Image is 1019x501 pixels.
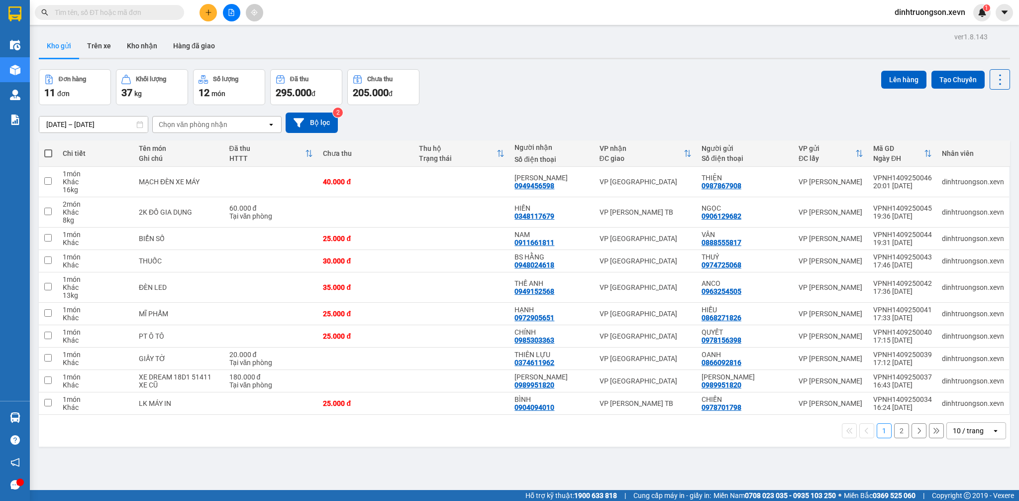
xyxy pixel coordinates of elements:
div: 0974725068 [702,261,741,269]
div: NGỌC [702,204,789,212]
div: 0868271826 [702,314,741,322]
span: đ [389,90,393,98]
div: dinhtruongson.xevn [942,332,1004,340]
div: 40.000 đ [323,178,408,186]
div: VÂN [702,231,789,239]
div: dinhtruongson.xevn [942,257,1004,265]
span: Miền Nam [713,490,836,501]
div: dinhtruongson.xevn [942,310,1004,318]
div: Nhân viên [942,149,1004,157]
strong: 0369 525 060 [873,492,916,500]
div: Khác [63,359,129,367]
sup: 1 [983,4,990,11]
div: Trạng thái [419,154,497,162]
div: OANH [702,351,789,359]
span: copyright [964,492,971,499]
div: VP [PERSON_NAME] [799,283,863,291]
div: 0949152568 [514,287,554,295]
div: BÌNH [514,395,589,403]
div: VP [PERSON_NAME] TB [600,208,692,216]
div: 17:15 [DATE] [873,336,932,344]
div: ANCO [702,279,789,287]
div: Đã thu [290,76,308,83]
img: warehouse-icon [10,412,20,423]
button: Chưa thu205.000đ [347,69,419,105]
div: THẾ ANH [514,279,589,287]
div: Khác [63,336,129,344]
div: 0989951820 [702,381,741,389]
span: 1 [985,4,988,11]
button: 1 [877,423,892,438]
div: LK MÁY IN [139,399,219,407]
div: VPNH1409250037 [873,373,932,381]
div: 0978701798 [702,403,741,411]
div: Ghi chú [139,154,219,162]
div: 13 kg [63,291,129,299]
span: món [211,90,225,98]
button: file-add [223,4,240,21]
span: dinhtruongson.xevn [887,6,973,18]
div: 1 món [63,373,129,381]
div: BÙI ĐỨC THUẬN [702,373,789,381]
div: 0888555817 [702,239,741,247]
div: 0949456598 [514,182,554,190]
div: Chi tiết [63,149,129,157]
div: 17:36 [DATE] [873,287,932,295]
div: HẠNH [514,306,589,314]
th: Toggle SortBy [595,140,697,167]
div: dinhtruongson.xevn [942,208,1004,216]
div: 2K ĐỒ GIA DỤNG [139,208,219,216]
div: 1 món [63,231,129,239]
div: VP [GEOGRAPHIC_DATA] [600,310,692,318]
div: 20:01 [DATE] [873,182,932,190]
div: VP [PERSON_NAME] [799,208,863,216]
span: 37 [121,87,132,99]
img: warehouse-icon [10,90,20,100]
span: | [624,490,626,501]
div: dinhtruongson.xevn [942,399,1004,407]
div: Khác [63,261,129,269]
div: 0948024618 [514,261,554,269]
div: Số lượng [213,76,238,83]
span: 205.000 [353,87,389,99]
div: 1 món [63,253,129,261]
div: VPNH1409250039 [873,351,932,359]
div: 35.000 đ [323,283,408,291]
div: Khác [63,208,129,216]
div: VP [PERSON_NAME] [799,178,863,186]
div: Chưa thu [367,76,393,83]
div: 19:36 [DATE] [873,212,932,220]
div: 20.000 đ [229,351,313,359]
span: đ [311,90,315,98]
img: logo-vxr [8,6,21,21]
div: HIẾU [702,306,789,314]
div: 1 món [63,306,129,314]
div: Khác [63,381,129,389]
div: Người gửi [702,144,789,152]
div: VP [PERSON_NAME] [799,355,863,363]
div: 0963254505 [702,287,741,295]
div: Tại văn phòng [229,359,313,367]
span: caret-down [1000,8,1009,17]
div: Tại văn phòng [229,381,313,389]
div: 60.000 đ [229,204,313,212]
button: Tạo Chuyến [931,71,985,89]
div: ĐÈN LED [139,283,219,291]
div: 0985303363 [514,336,554,344]
div: VPNH1409250040 [873,328,932,336]
div: dinhtruongson.xevn [942,283,1004,291]
div: VP [PERSON_NAME] [799,377,863,385]
div: Khác [63,283,129,291]
div: VP [GEOGRAPHIC_DATA] [600,332,692,340]
button: Đã thu295.000đ [270,69,342,105]
div: Người nhận [514,143,589,151]
div: HTTT [229,154,306,162]
div: THIỆN [702,174,789,182]
div: THIÊN LỰU [514,351,589,359]
img: warehouse-icon [10,40,20,50]
div: Mã GD [873,144,924,152]
div: 1 món [63,351,129,359]
div: VPNH1409250044 [873,231,932,239]
div: 17:12 [DATE] [873,359,932,367]
span: Hỗ trợ kỹ thuật: [525,490,617,501]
